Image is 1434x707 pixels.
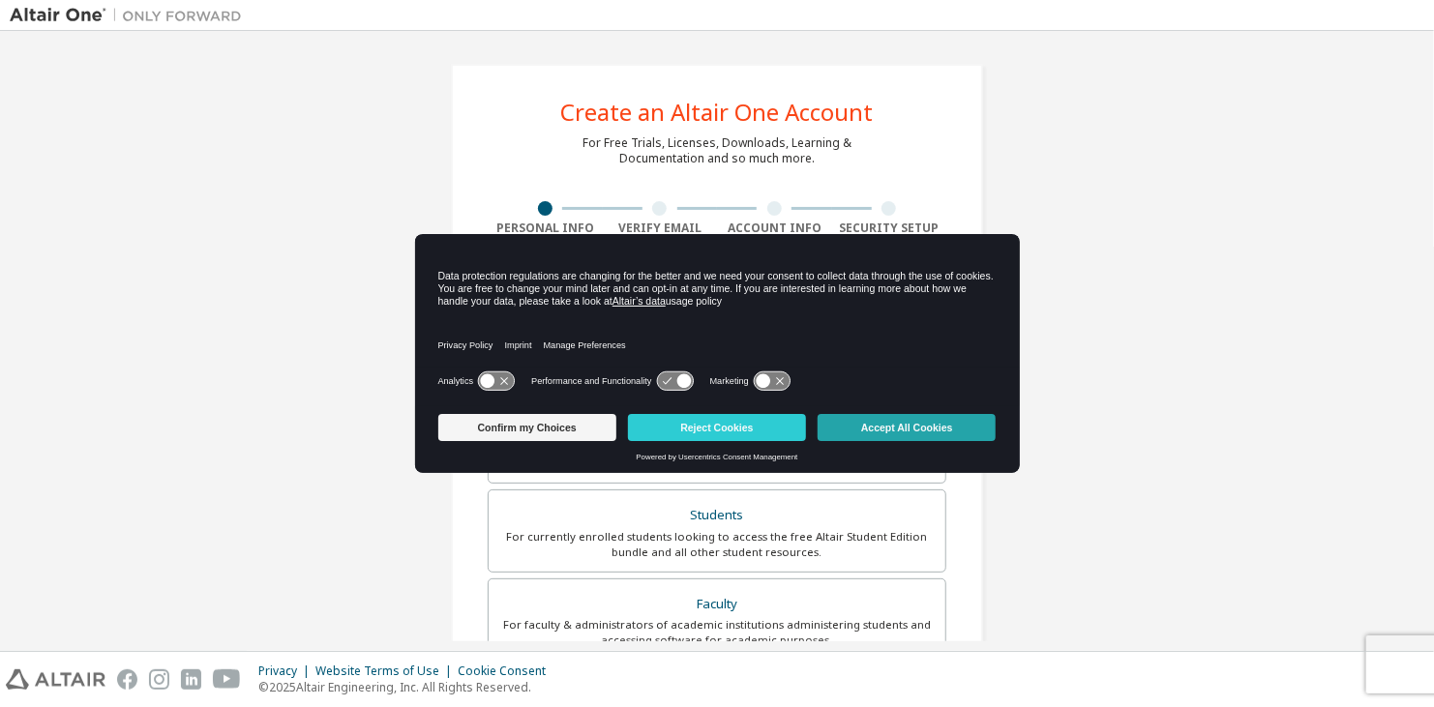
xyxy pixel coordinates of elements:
img: facebook.svg [117,669,137,690]
div: Personal Info [488,221,603,236]
div: Account Info [717,221,832,236]
div: Security Setup [832,221,947,236]
div: Cookie Consent [458,663,557,679]
img: linkedin.svg [181,669,201,690]
div: For faculty & administrators of academic institutions administering students and accessing softwa... [500,617,934,648]
div: Faculty [500,591,934,618]
p: © 2025 Altair Engineering, Inc. All Rights Reserved. [258,679,557,695]
div: For Free Trials, Licenses, Downloads, Learning & Documentation and so much more. [583,135,851,166]
img: instagram.svg [149,669,169,690]
div: Verify Email [603,221,718,236]
div: Students [500,502,934,529]
img: Altair One [10,6,252,25]
div: Website Terms of Use [315,663,458,679]
img: youtube.svg [213,669,241,690]
div: For currently enrolled students looking to access the free Altair Student Edition bundle and all ... [500,529,934,560]
div: Create an Altair One Account [561,101,874,124]
div: Privacy [258,663,315,679]
img: altair_logo.svg [6,669,105,690]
